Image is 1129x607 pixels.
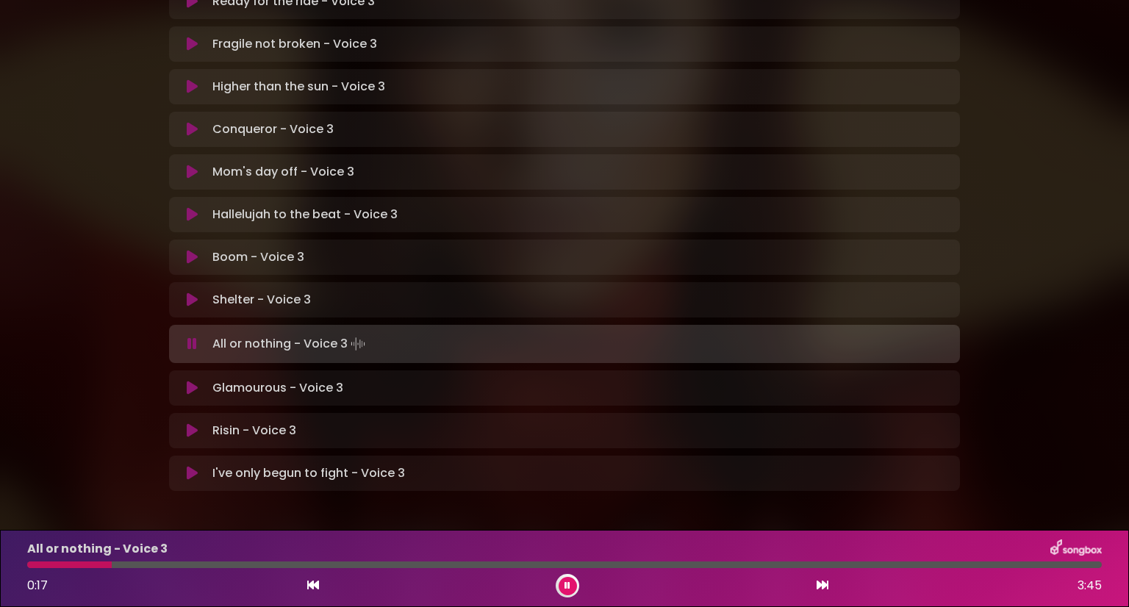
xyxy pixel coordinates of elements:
[27,540,168,558] p: All or nothing - Voice 3
[212,248,304,266] p: Boom - Voice 3
[212,464,405,482] p: I've only begun to fight - Voice 3
[348,334,368,354] img: waveform4.gif
[212,379,343,397] p: Glamourous - Voice 3
[212,35,377,53] p: Fragile not broken - Voice 3
[212,78,385,96] p: Higher than the sun - Voice 3
[212,334,368,354] p: All or nothing - Voice 3
[212,291,311,309] p: Shelter - Voice 3
[212,121,334,138] p: Conqueror - Voice 3
[212,206,398,223] p: Hallelujah to the beat - Voice 3
[212,422,296,439] p: Risin - Voice 3
[212,163,354,181] p: Mom's day off - Voice 3
[1050,539,1102,558] img: songbox-logo-white.png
